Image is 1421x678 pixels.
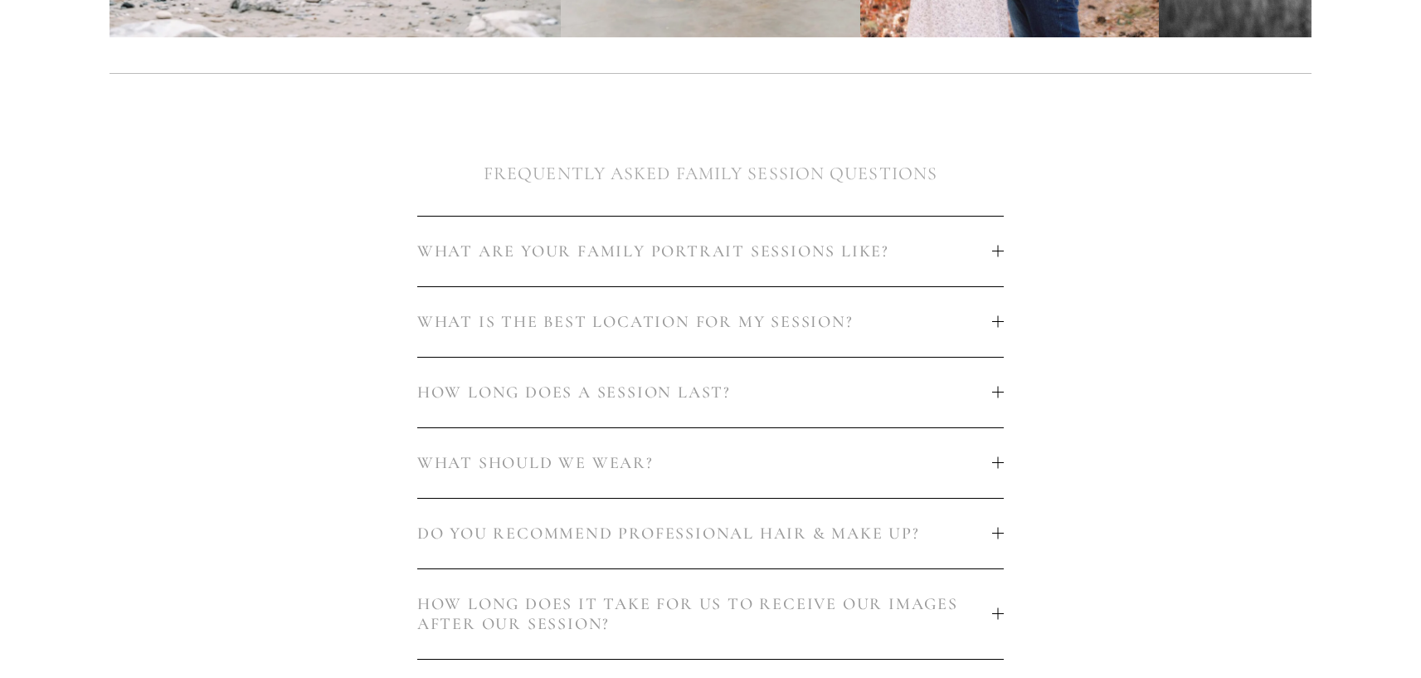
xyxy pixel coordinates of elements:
[417,287,1004,357] button: WHAT IS THE BEST LOCATION FOR MY SESSION?
[417,594,992,634] span: HOW LONG DOES IT TAKE FOR US TO RECEIVE OUR IMAGES AFTER OUR SESSION?
[417,358,1004,427] button: HOW LONG DOES A SESSION LAST?
[417,428,1004,498] button: WHAT SHOULD WE WEAR?
[417,524,992,544] span: DO YOU RECOMMEND PROFESSIONAL HAIR & MAKE UP?
[417,312,992,332] span: WHAT IS THE BEST LOCATION FOR MY SESSION?
[417,453,992,473] span: WHAT SHOULD WE WEAR?
[417,569,1004,659] button: HOW LONG DOES IT TAKE FOR US TO RECEIVE OUR IMAGES AFTER OUR SESSION?
[417,217,1004,286] button: WHAT ARE YOUR FAMILY PORTRAIT SESSIONS LIKE?
[417,383,992,402] span: HOW LONG DOES A SESSION LAST?
[417,241,992,261] span: WHAT ARE YOUR FAMILY PORTRAIT SESSIONS LIKE?
[417,499,1004,568] button: DO YOU RECOMMEND PROFESSIONAL HAIR & MAKE UP?
[109,160,1312,188] h2: FREQUENTLY ASKED FAMILY SESSION QUESTIONS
